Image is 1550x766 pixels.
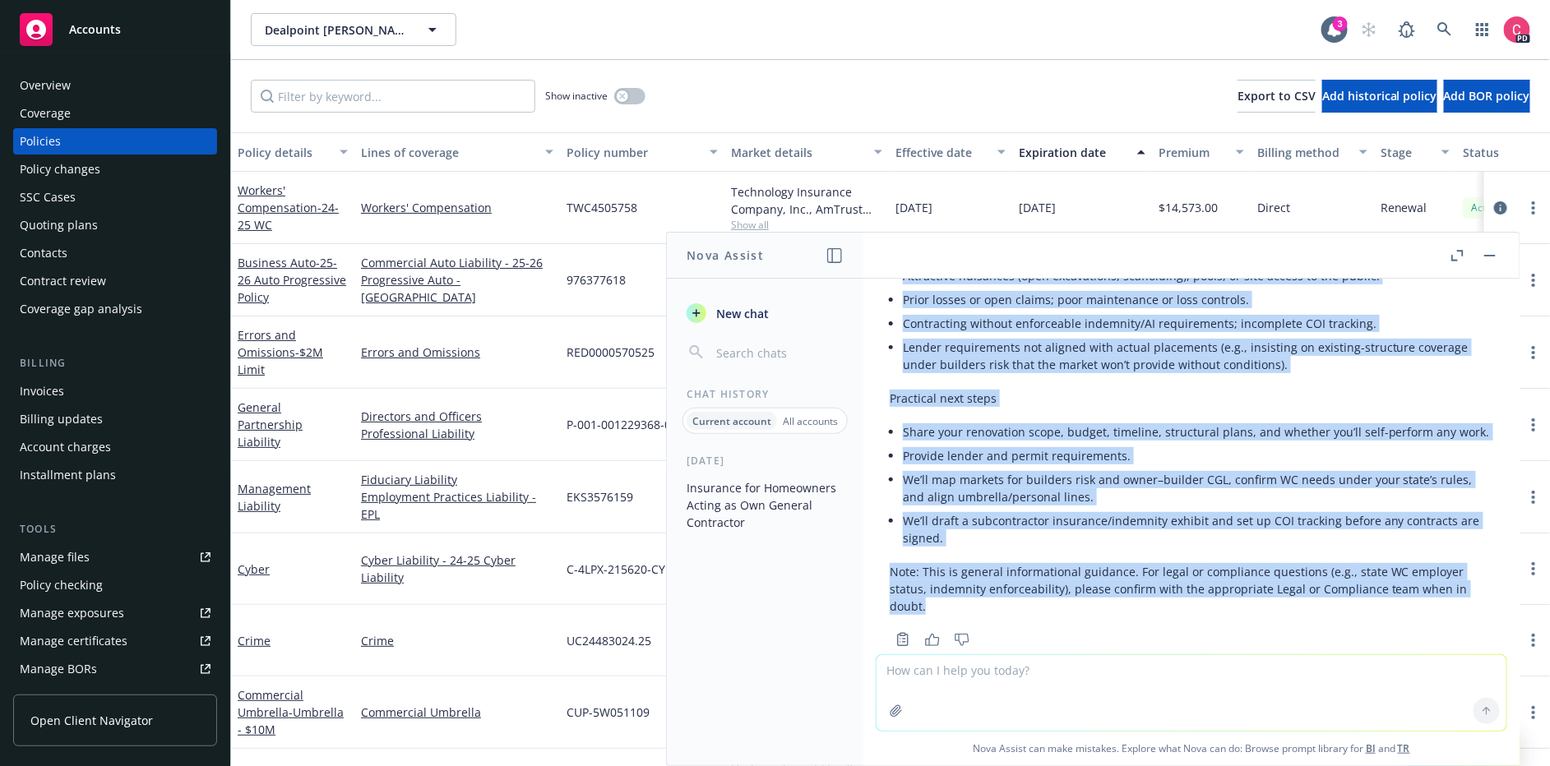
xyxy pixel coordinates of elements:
a: Contract review [13,268,217,294]
div: Quoting plans [20,212,98,238]
span: $14,573.00 [1159,199,1218,216]
div: Manage exposures [20,600,124,626]
a: Commercial Umbrella [361,704,553,721]
div: Contacts [20,240,67,266]
div: Installment plans [20,462,116,488]
p: Current account [692,414,771,428]
a: more [1524,415,1543,435]
a: more [1524,559,1543,579]
div: Technology Insurance Company, Inc., AmTrust Financial Services [731,183,882,218]
a: BI [1366,741,1376,755]
div: Invoices [20,378,64,404]
a: more [1524,703,1543,722]
a: Manage certificates [13,628,217,654]
a: Quoting plans [13,212,217,238]
div: Manage files [20,544,90,570]
li: We’ll draft a subcontractor insurance/indemnity exhibit and set up COI tracking before any contra... [903,509,1493,550]
div: Account charges [20,434,111,460]
a: Account charges [13,434,217,460]
p: Practical next steps [890,390,1493,407]
span: Active [1469,201,1502,215]
button: Market details [724,132,889,172]
span: Show all [731,218,882,232]
div: Stage [1381,144,1432,161]
div: Policy changes [20,156,100,182]
a: Overview [13,72,217,99]
button: Policy details [231,132,354,172]
span: Add historical policy [1322,88,1437,104]
a: Invoices [13,378,217,404]
a: Contacts [13,240,217,266]
button: Thumbs down [949,628,975,651]
a: Errors and Omissions [238,327,323,377]
div: Contract review [20,268,106,294]
a: Workers' Compensation [361,199,553,216]
a: Professional Liability [361,425,553,442]
a: SSC Cases [13,184,217,210]
a: Switch app [1466,13,1499,46]
button: Dealpoint [PERSON_NAME], LLC [251,13,456,46]
span: Renewal [1381,199,1427,216]
div: Coverage [20,100,71,127]
div: Policy details [238,144,330,161]
a: Coverage [13,100,217,127]
button: Stage [1374,132,1456,172]
a: Employment Practices Liability - EPL [361,488,553,523]
svg: Copy to clipboard [895,632,910,647]
div: Overview [20,72,71,99]
a: Search [1428,13,1461,46]
a: more [1524,630,1543,650]
div: Billing [13,355,217,371]
button: Add BOR policy [1444,80,1530,113]
button: Billing method [1251,132,1374,172]
img: photo [1504,16,1530,43]
div: [DATE] [667,454,863,468]
div: SSC Cases [20,184,76,210]
a: more [1524,198,1543,218]
span: CUP-5W051109 [567,704,650,721]
a: Commercial Auto Liability - 25-26 Progressive Auto - [GEOGRAPHIC_DATA] [361,254,553,306]
div: Lines of coverage [361,144,535,161]
div: 3 [1333,16,1348,31]
span: 976377618 [567,271,626,288]
a: more [1524,270,1543,290]
span: Show inactive [545,89,608,103]
a: Errors and Omissions [361,344,553,361]
input: Search chats [713,341,844,364]
div: Market details [731,144,864,161]
li: Lender requirements not aligned with actual placements (e.g., insisting on existing-structure cov... [903,335,1493,376]
span: TWC4505758 [567,199,637,216]
li: Share your renovation scope, budget, timeline, structural plans, and whether you’ll self-perform ... [903,420,1493,444]
button: Add historical policy [1322,80,1437,113]
a: Crime [361,632,553,649]
span: - Umbrella - $10M [238,704,344,737]
a: Crime [238,633,271,648]
span: [DATE] [1019,199,1056,216]
h1: Nova Assist [687,247,764,264]
a: Start snowing [1353,13,1386,46]
span: Nova Assist can make mistakes. Explore what Nova can do: Browse prompt library for and [870,731,1513,765]
li: Contracting without enforceable indemnity/AI requirements; incomplete COI tracking. [903,311,1493,335]
span: Add BOR policy [1444,88,1530,104]
a: Accounts [13,7,217,53]
a: Directors and Officers [361,408,553,425]
a: Cyber [238,561,270,577]
span: RED0000570525 [567,344,655,361]
div: Chat History [667,387,863,401]
li: Prior losses or open claims; poor maintenance or loss controls. [903,288,1493,311]
button: Policy number [560,132,724,172]
a: Installment plans [13,462,217,488]
a: Policies [13,128,217,155]
button: Insurance for Homeowners Acting as Own General Contractor [680,474,850,536]
li: Provide lender and permit requirements. [903,444,1493,468]
span: - 25-26 Auto Progressive Policy [238,255,346,305]
a: Policy checking [13,572,217,598]
a: Manage exposures [13,600,217,626]
span: Dealpoint [PERSON_NAME], LLC [265,21,407,39]
div: Manage certificates [20,628,127,654]
div: Policy checking [20,572,103,598]
div: Manage BORs [20,656,97,682]
a: Billing updates [13,406,217,432]
a: Business Auto [238,255,346,305]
